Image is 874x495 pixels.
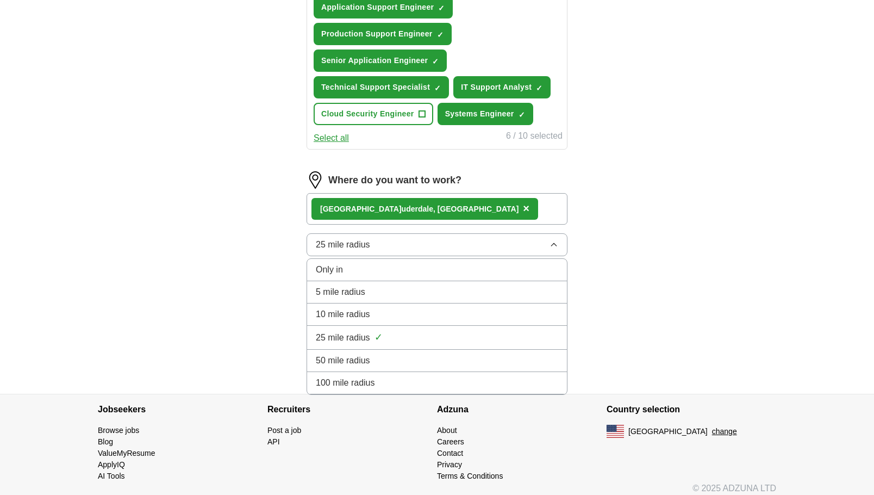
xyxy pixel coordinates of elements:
[519,110,525,119] span: ✓
[316,286,365,299] span: 5 mile radius
[316,263,343,276] span: Only in
[267,426,301,435] a: Post a job
[321,108,414,120] span: Cloud Security Engineer
[437,30,444,39] span: ✓
[461,82,532,93] span: IT Support Analyst
[316,238,370,251] span: 25 mile radius
[536,84,542,92] span: ✓
[321,28,433,40] span: Production Support Engineer
[98,437,113,446] a: Blog
[437,472,503,480] a: Terms & Conditions
[437,437,464,446] a: Careers
[98,426,139,435] a: Browse jobs
[523,201,529,217] button: ×
[316,354,370,367] span: 50 mile radius
[607,425,624,438] img: US flag
[314,49,447,72] button: Senior Application Engineer✓
[437,460,462,469] a: Privacy
[321,82,430,93] span: Technical Support Specialist
[321,2,434,13] span: Application Support Engineer
[506,129,563,145] div: 6 / 10 selected
[320,205,402,213] strong: [GEOGRAPHIC_DATA]
[328,173,461,188] label: Where do you want to work?
[434,84,441,92] span: ✓
[320,203,519,215] div: uderdale, [GEOGRAPHIC_DATA]
[98,460,125,469] a: ApplyIQ
[712,426,737,437] button: change
[307,171,324,189] img: location.png
[628,426,708,437] span: [GEOGRAPHIC_DATA]
[438,4,445,13] span: ✓
[607,394,776,425] h4: Country selection
[453,76,551,98] button: IT Support Analyst✓
[523,202,529,214] span: ×
[307,233,567,256] button: 25 mile radius
[374,330,383,345] span: ✓
[316,331,370,344] span: 25 mile radius
[438,103,533,125] button: Systems Engineer✓
[321,55,428,66] span: Senior Application Engineer
[314,103,433,125] button: Cloud Security Engineer
[98,449,155,457] a: ValueMyResume
[432,57,439,66] span: ✓
[267,437,280,446] a: API
[437,449,463,457] a: Contact
[314,132,349,145] button: Select all
[314,23,452,45] button: Production Support Engineer✓
[98,472,125,480] a: AI Tools
[437,426,457,435] a: About
[316,308,370,321] span: 10 mile radius
[314,76,449,98] button: Technical Support Specialist✓
[445,108,514,120] span: Systems Engineer
[316,376,375,389] span: 100 mile radius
